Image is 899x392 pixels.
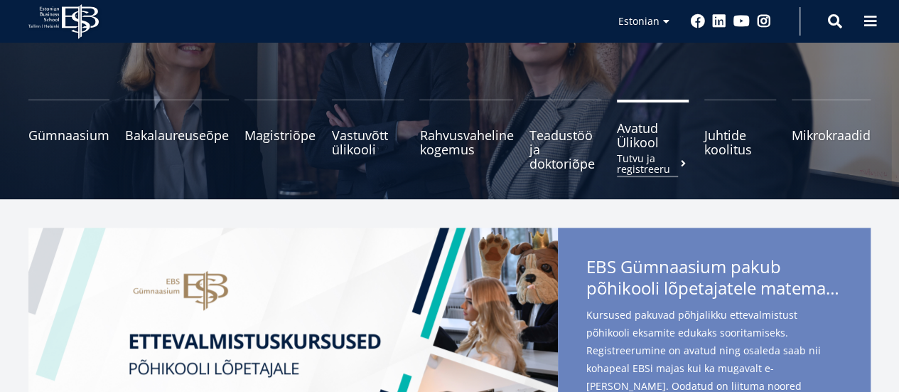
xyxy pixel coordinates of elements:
[244,128,316,142] span: Magistriõpe
[529,100,601,171] a: Teadustöö ja doktoriõpe
[419,128,513,157] span: Rahvusvaheline kogemus
[28,128,109,142] span: Gümnaasium
[125,100,229,171] a: Bakalaureuseõpe
[617,100,689,171] a: Avatud ÜlikoolTutvu ja registreeru
[28,100,109,171] a: Gümnaasium
[712,14,726,28] a: Linkedin
[125,128,229,142] span: Bakalaureuseõpe
[733,14,750,28] a: Youtube
[617,121,689,149] span: Avatud Ülikool
[244,100,316,171] a: Magistriõpe
[792,128,871,142] span: Mikrokraadid
[586,277,842,299] span: põhikooli lõpetajatele matemaatika- ja eesti keele kursuseid
[691,14,705,28] a: Facebook
[332,100,404,171] a: Vastuvõtt ülikooli
[792,100,871,171] a: Mikrokraadid
[419,100,513,171] a: Rahvusvaheline kogemus
[617,153,689,174] small: Tutvu ja registreeru
[704,128,776,157] span: Juhtide koolitus
[704,100,776,171] a: Juhtide koolitus
[529,128,601,171] span: Teadustöö ja doktoriõpe
[586,256,842,303] span: EBS Gümnaasium pakub
[332,128,404,157] span: Vastuvõtt ülikooli
[757,14,771,28] a: Instagram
